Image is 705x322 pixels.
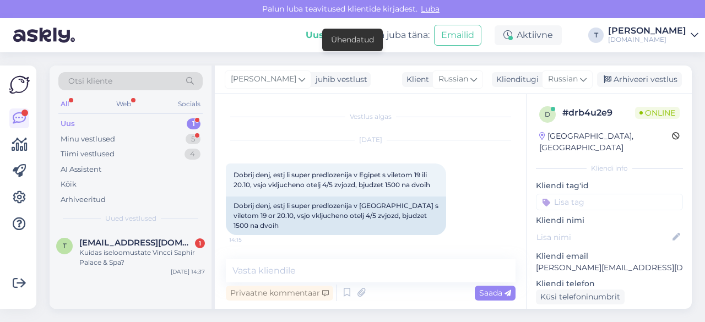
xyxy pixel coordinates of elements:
[417,4,443,14] span: Luba
[331,34,374,46] div: Ühendatud
[58,97,71,111] div: All
[171,268,205,276] div: [DATE] 14:37
[545,110,550,118] span: d
[63,242,67,250] span: t
[61,164,101,175] div: AI Assistent
[114,97,133,111] div: Web
[61,179,77,190] div: Kõik
[536,163,683,173] div: Kliendi info
[536,278,683,290] p: Kliendi telefon
[434,25,481,46] button: Emailid
[195,238,205,248] div: 1
[548,73,578,85] span: Russian
[61,134,115,145] div: Minu vestlused
[495,25,562,45] div: Aktiivne
[61,118,75,129] div: Uus
[79,238,194,248] span: tiina.imelik@gmail.com
[61,149,115,160] div: Tiimi vestlused
[105,214,156,223] span: Uued vestlused
[597,72,682,87] div: Arhiveeri vestlus
[9,74,30,95] img: Askly Logo
[536,250,683,262] p: Kliendi email
[536,215,683,226] p: Kliendi nimi
[588,28,604,43] div: T
[234,171,430,189] span: Dobrij denj, estj li super predlozenija v Egipet s viletom 19 ili 20.10, vsjo vkljucheno otelj 4/...
[608,26,698,44] a: [PERSON_NAME][DOMAIN_NAME]
[608,35,686,44] div: [DOMAIN_NAME]
[608,26,686,35] div: [PERSON_NAME]
[311,74,367,85] div: juhib vestlust
[562,106,635,119] div: # drb4u2e9
[226,197,446,235] div: Dobrij denj, estj li super predlozenija v [GEOGRAPHIC_DATA] s viletom 19 or 20.10, vsjo vkljuchen...
[492,74,539,85] div: Klienditugi
[536,194,683,210] input: Lisa tag
[226,112,516,122] div: Vestlus algas
[61,194,106,205] div: Arhiveeritud
[402,74,429,85] div: Klient
[536,180,683,192] p: Kliendi tag'id
[635,107,680,119] span: Online
[229,236,270,244] span: 14:15
[68,75,112,87] span: Otsi kliente
[438,73,468,85] span: Russian
[306,30,327,40] b: Uus!
[187,118,200,129] div: 1
[536,290,625,304] div: Küsi telefoninumbrit
[226,286,333,301] div: Privaatne kommentaar
[536,262,683,274] p: [PERSON_NAME][EMAIL_ADDRESS][DOMAIN_NAME]
[185,149,200,160] div: 4
[231,73,296,85] span: [PERSON_NAME]
[186,134,200,145] div: 5
[306,29,430,42] div: Proovi tasuta juba täna:
[226,135,516,145] div: [DATE]
[479,288,511,298] span: Saada
[176,97,203,111] div: Socials
[79,248,205,268] div: Kuidas iseloomustate Vincci Saphir Palace & Spa?
[539,130,672,154] div: [GEOGRAPHIC_DATA], [GEOGRAPHIC_DATA]
[536,231,670,243] input: Lisa nimi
